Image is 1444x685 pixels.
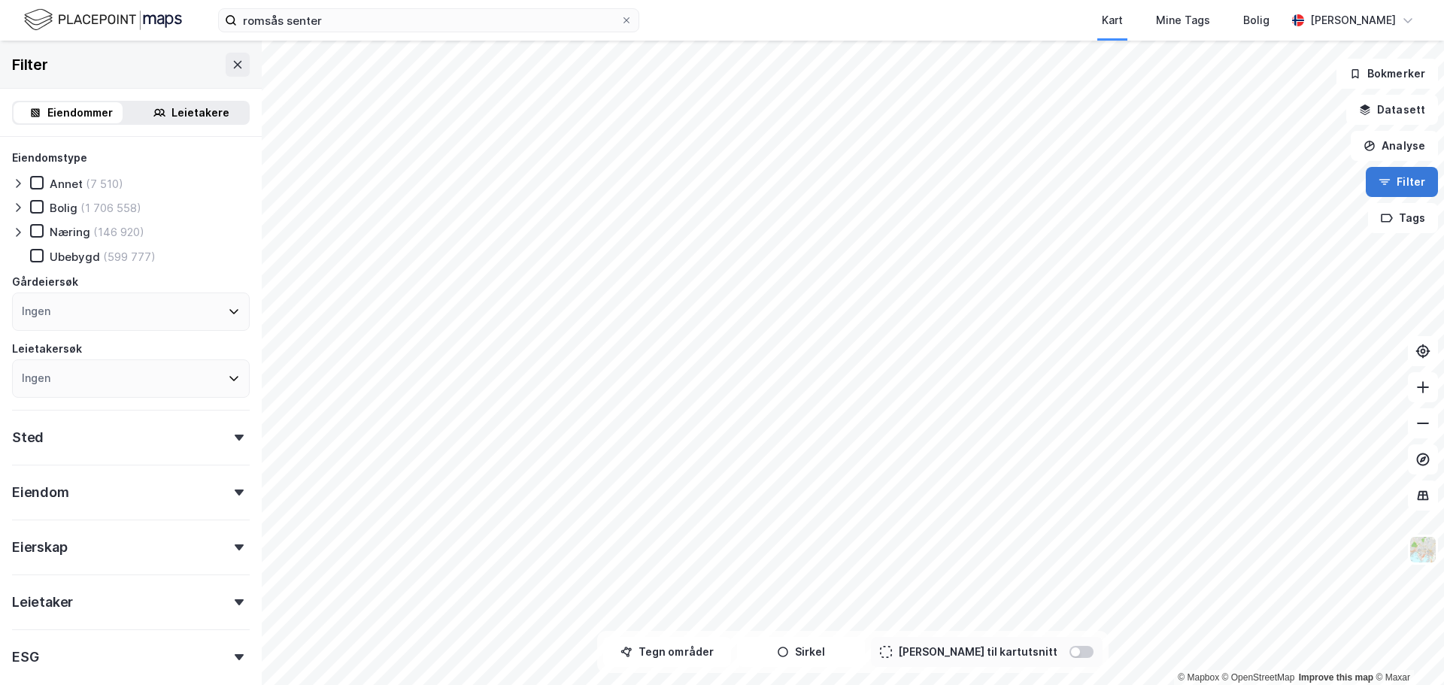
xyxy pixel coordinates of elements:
div: Sted [12,429,44,447]
div: Næring [50,225,90,239]
div: Bolig [1243,11,1270,29]
iframe: Chat Widget [1369,613,1444,685]
a: Mapbox [1178,672,1219,683]
div: Bolig [50,201,77,215]
div: [PERSON_NAME] til kartutsnitt [898,643,1057,661]
button: Filter [1366,167,1438,197]
div: [PERSON_NAME] [1310,11,1396,29]
div: Gårdeiersøk [12,273,78,291]
button: Datasett [1346,95,1438,125]
a: OpenStreetMap [1222,672,1295,683]
a: Improve this map [1299,672,1373,683]
div: Ingen [22,369,50,387]
div: (146 920) [93,225,144,239]
img: Z [1409,535,1437,564]
button: Tegn områder [603,637,731,667]
div: Annet [50,177,83,191]
button: Sirkel [737,637,865,667]
button: Analyse [1351,131,1438,161]
img: logo.f888ab2527a4732fd821a326f86c7f29.svg [24,7,182,33]
input: Søk på adresse, matrikkel, gårdeiere, leietakere eller personer [237,9,620,32]
div: Eiendom [12,483,69,502]
div: Ingen [22,302,50,320]
button: Bokmerker [1336,59,1438,89]
div: Kart [1102,11,1123,29]
div: Mine Tags [1156,11,1210,29]
div: Eiendomstype [12,149,87,167]
button: Tags [1368,203,1438,233]
div: Leietakere [171,104,229,122]
div: Leietakersøk [12,340,82,358]
div: Leietaker [12,593,73,611]
div: (7 510) [86,177,123,191]
div: Ubebygd [50,250,100,264]
div: (1 706 558) [80,201,141,215]
div: Eierskap [12,538,67,556]
div: (599 777) [103,250,156,264]
div: Filter [12,53,48,77]
div: ESG [12,648,38,666]
div: Eiendommer [47,104,113,122]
